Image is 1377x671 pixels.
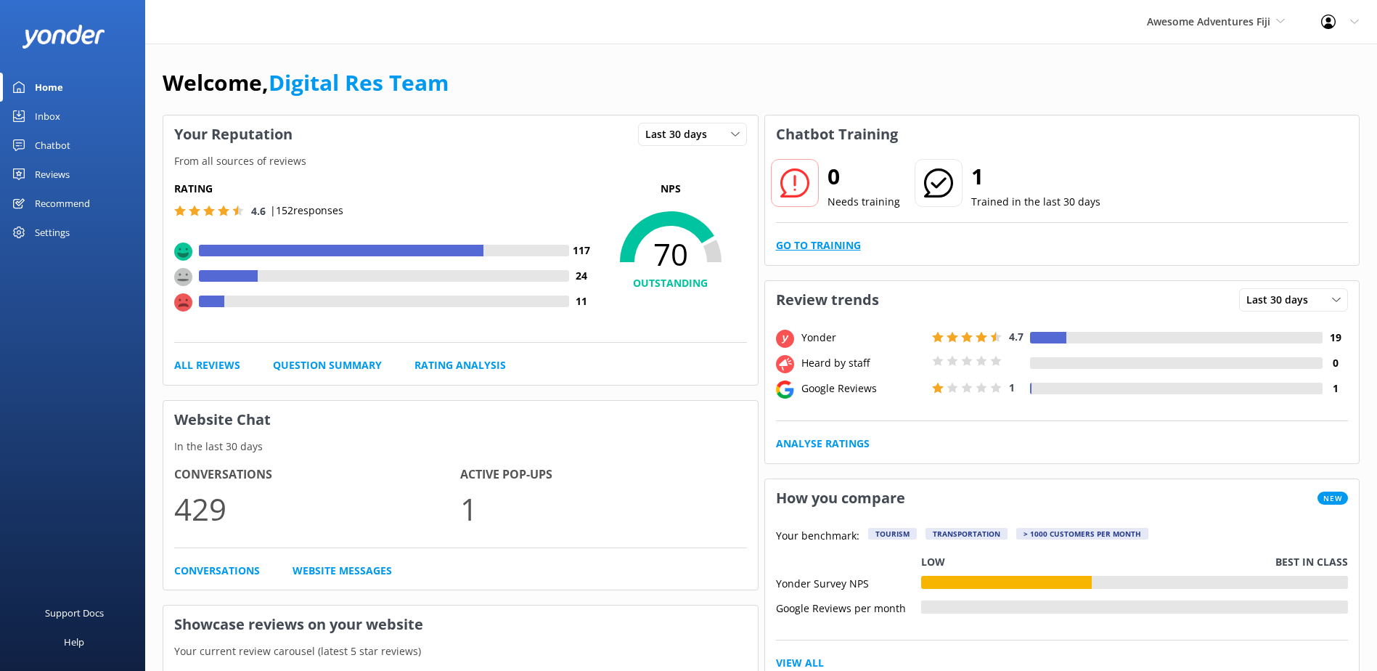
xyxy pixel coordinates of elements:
p: Needs training [828,194,900,210]
p: NPS [594,181,747,197]
div: Help [64,627,84,656]
a: Rating Analysis [414,357,506,373]
span: Last 30 days [1246,292,1317,308]
h4: 11 [569,293,594,309]
h4: 0 [1323,355,1348,371]
span: Awesome Adventures Fiji [1147,15,1270,28]
a: Website Messages [293,563,392,579]
div: Support Docs [45,598,104,627]
a: Question Summary [273,357,382,373]
h4: 19 [1323,330,1348,346]
div: Chatbot [35,131,70,160]
h3: Showcase reviews on your website [163,606,758,643]
div: Settings [35,218,70,247]
div: Inbox [35,102,60,131]
a: All Reviews [174,357,240,373]
div: Recommend [35,189,90,218]
p: Best in class [1275,554,1348,570]
div: Home [35,73,63,102]
p: 429 [174,484,460,533]
a: View All [776,655,824,671]
div: Google Reviews [798,381,928,396]
div: Reviews [35,160,70,189]
span: Last 30 days [645,126,716,142]
p: | 152 responses [270,203,343,219]
h4: OUTSTANDING [594,275,747,291]
p: Your current review carousel (latest 5 star reviews) [163,643,758,659]
h3: Website Chat [163,401,758,439]
h2: 0 [828,159,900,194]
div: Google Reviews per month [776,601,921,614]
div: Heard by staff [798,355,928,371]
a: Analyse Ratings [776,436,870,452]
p: Your benchmark: [776,528,859,545]
div: Yonder [798,330,928,346]
span: 1 [1009,381,1015,394]
p: In the last 30 days [163,439,758,455]
h3: How you compare [765,479,916,517]
a: Go to Training [776,237,861,253]
p: Low [921,554,945,570]
span: New [1317,492,1348,505]
h4: 1 [1323,381,1348,396]
h4: Conversations [174,465,460,484]
div: Yonder Survey NPS [776,576,921,589]
h5: Rating [174,181,594,197]
span: 70 [594,236,747,272]
a: Digital Res Team [269,68,449,97]
div: Transportation [926,528,1008,540]
img: yonder-white-logo.png [22,25,105,49]
h3: Chatbot Training [765,115,909,153]
h1: Welcome, [163,65,449,100]
span: 4.6 [251,204,266,218]
h2: 1 [971,159,1100,194]
p: From all sources of reviews [163,153,758,169]
h4: 117 [569,243,594,259]
div: Tourism [868,528,917,540]
h4: Active Pop-ups [460,465,746,484]
h3: Your Reputation [163,115,303,153]
h3: Review trends [765,281,890,319]
p: Trained in the last 30 days [971,194,1100,210]
div: > 1000 customers per month [1016,528,1148,540]
h4: 24 [569,268,594,284]
a: Conversations [174,563,260,579]
span: 4.7 [1009,330,1023,343]
p: 1 [460,484,746,533]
